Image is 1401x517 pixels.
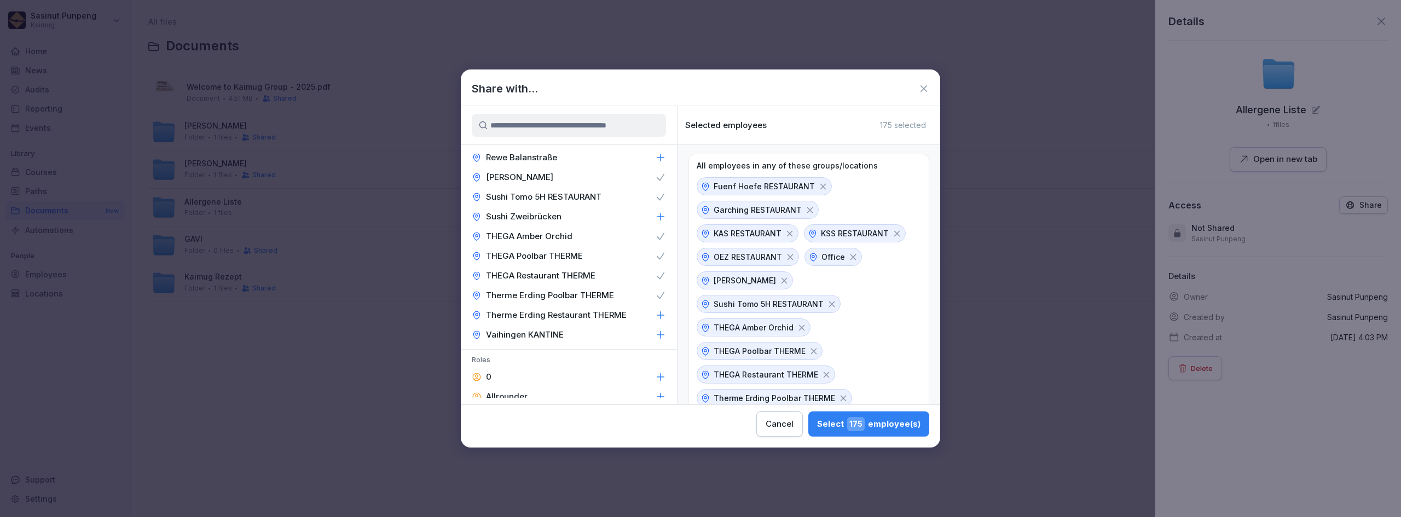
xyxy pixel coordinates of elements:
[486,290,614,301] p: Therme Erding Poolbar THERME
[756,411,803,437] button: Cancel
[486,270,595,281] p: THEGA Restaurant THERME
[714,322,794,333] p: THEGA Amber Orchid
[821,251,845,263] p: Office
[714,369,818,380] p: THEGA Restaurant THERME
[714,392,835,404] p: Therme Erding Poolbar THERME
[714,345,806,357] p: THEGA Poolbar THERME
[714,298,824,310] p: Sushi Tomo 5H RESTAURANT
[817,417,921,431] div: Select employee(s)
[847,417,865,431] span: 175
[486,251,583,262] p: THEGA Poolbar THERME
[486,172,553,183] p: [PERSON_NAME]
[808,411,929,437] button: Select175employee(s)
[486,391,528,402] p: Allrounder
[486,329,564,340] p: Vaihingen KANTINE
[714,228,781,239] p: KAS RESTAURANT
[461,355,677,367] p: Roles
[766,418,794,430] div: Cancel
[486,371,491,382] p: 0
[714,275,776,286] p: [PERSON_NAME]
[685,120,767,130] p: Selected employees
[714,204,802,216] p: Garching RESTAURANT
[821,228,889,239] p: KSS RESTAURANT
[714,251,782,263] p: OEZ RESTAURANT
[714,181,815,192] p: Fuenf Hoefe RESTAURANT
[486,310,627,321] p: Therme Erding Restaurant THERME
[486,191,601,202] p: Sushi Tomo 5H RESTAURANT
[486,231,572,242] p: THEGA Amber Orchid
[486,211,561,222] p: Sushi Zweibrücken
[880,120,926,130] p: 175 selected
[697,161,878,171] p: All employees in any of these groups/locations
[472,80,538,97] h1: Share with...
[486,152,557,163] p: Rewe Balanstraße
